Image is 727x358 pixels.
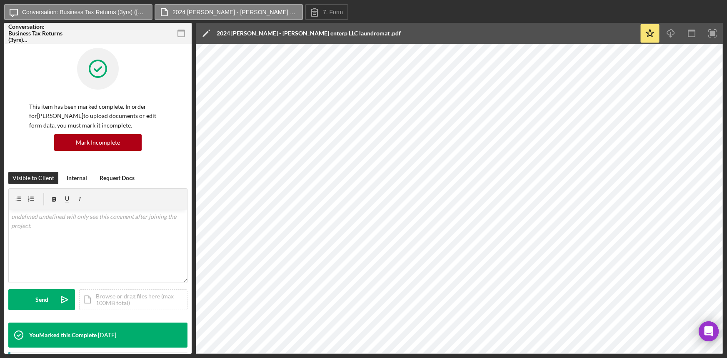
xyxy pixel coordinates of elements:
[22,9,147,15] label: Conversation: Business Tax Returns (3yrs) ([PERSON_NAME])
[4,4,152,20] button: Conversation: Business Tax Returns (3yrs) ([PERSON_NAME])
[8,172,58,184] button: Visible to Client
[35,289,48,310] div: Send
[62,172,91,184] button: Internal
[8,23,67,43] div: Conversation: Business Tax Returns (3yrs) ([PERSON_NAME])
[155,4,303,20] button: 2024 [PERSON_NAME] - [PERSON_NAME] enterp LLC laundromat .pdf
[323,9,343,15] label: 7. Form
[54,134,142,151] button: Mark Incomplete
[95,172,139,184] button: Request Docs
[217,30,401,37] div: 2024 [PERSON_NAME] - [PERSON_NAME] enterp LLC laundromat .pdf
[98,332,116,338] time: 2025-10-03 18:33
[29,102,167,130] p: This item has been marked complete. In order for [PERSON_NAME] to upload documents or edit form d...
[699,321,719,341] div: Open Intercom Messenger
[76,134,120,151] div: Mark Incomplete
[172,9,297,15] label: 2024 [PERSON_NAME] - [PERSON_NAME] enterp LLC laundromat .pdf
[100,172,135,184] div: Request Docs
[29,332,97,338] div: You Marked this Complete
[12,172,54,184] div: Visible to Client
[8,289,75,310] button: Send
[67,172,87,184] div: Internal
[305,4,348,20] button: 7. Form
